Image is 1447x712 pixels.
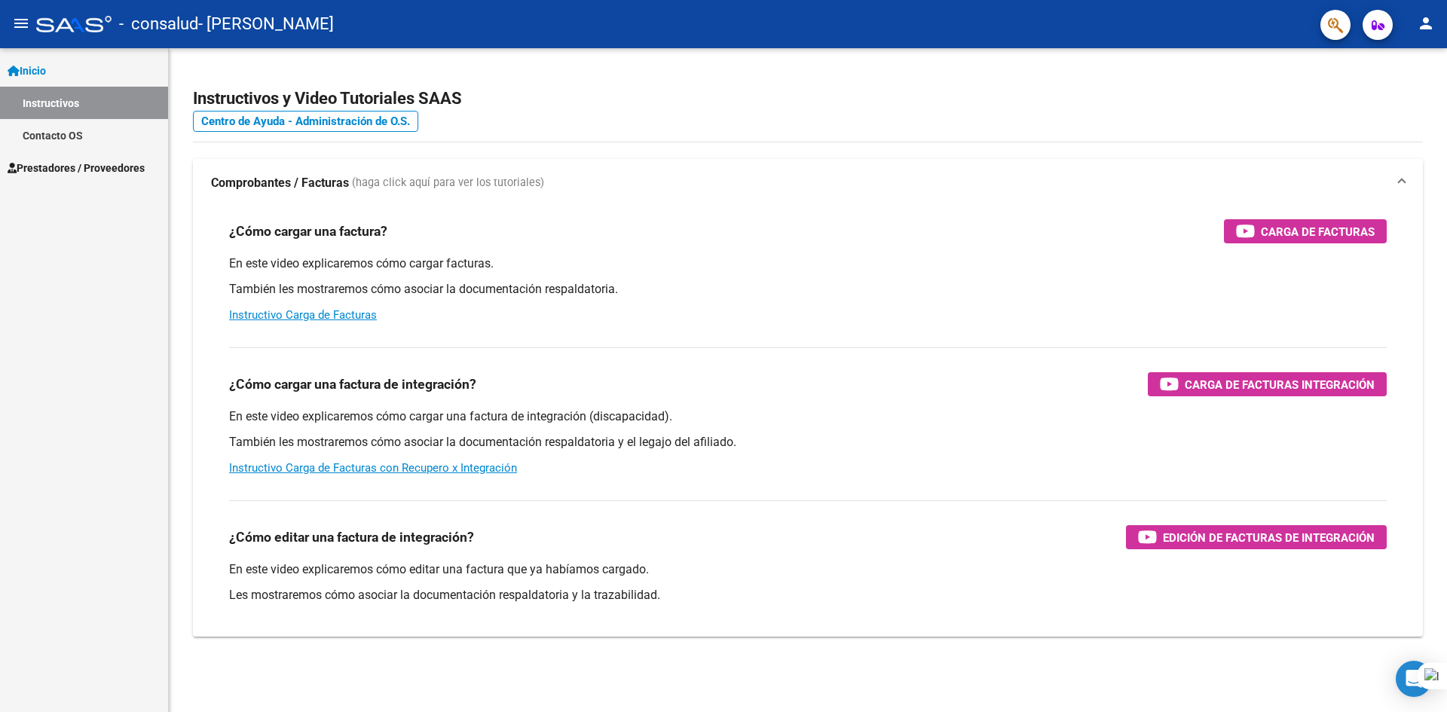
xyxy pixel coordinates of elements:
a: Centro de Ayuda - Administración de O.S. [193,111,418,132]
a: Instructivo Carga de Facturas con Recupero x Integración [229,461,517,475]
mat-expansion-panel-header: Comprobantes / Facturas (haga click aquí para ver los tutoriales) [193,159,1423,207]
mat-icon: menu [12,14,30,32]
span: (haga click aquí para ver los tutoriales) [352,175,544,191]
p: En este video explicaremos cómo editar una factura que ya habíamos cargado. [229,561,1387,578]
p: En este video explicaremos cómo cargar una factura de integración (discapacidad). [229,408,1387,425]
p: En este video explicaremos cómo cargar facturas. [229,255,1387,272]
h3: ¿Cómo cargar una factura de integración? [229,374,476,395]
h3: ¿Cómo editar una factura de integración? [229,527,474,548]
span: Prestadores / Proveedores [8,160,145,176]
strong: Comprobantes / Facturas [211,175,349,191]
div: Open Intercom Messenger [1396,661,1432,697]
span: Inicio [8,63,46,79]
button: Carga de Facturas Integración [1148,372,1387,396]
p: Les mostraremos cómo asociar la documentación respaldatoria y la trazabilidad. [229,587,1387,604]
a: Instructivo Carga de Facturas [229,308,377,322]
span: Carga de Facturas [1261,222,1375,241]
p: También les mostraremos cómo asociar la documentación respaldatoria. [229,281,1387,298]
span: Edición de Facturas de integración [1163,528,1375,547]
button: Carga de Facturas [1224,219,1387,243]
h2: Instructivos y Video Tutoriales SAAS [193,84,1423,113]
div: Comprobantes / Facturas (haga click aquí para ver los tutoriales) [193,207,1423,637]
span: Carga de Facturas Integración [1185,375,1375,394]
p: También les mostraremos cómo asociar la documentación respaldatoria y el legajo del afiliado. [229,434,1387,451]
span: - consalud [119,8,198,41]
span: - [PERSON_NAME] [198,8,334,41]
mat-icon: person [1417,14,1435,32]
h3: ¿Cómo cargar una factura? [229,221,387,242]
button: Edición de Facturas de integración [1126,525,1387,549]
